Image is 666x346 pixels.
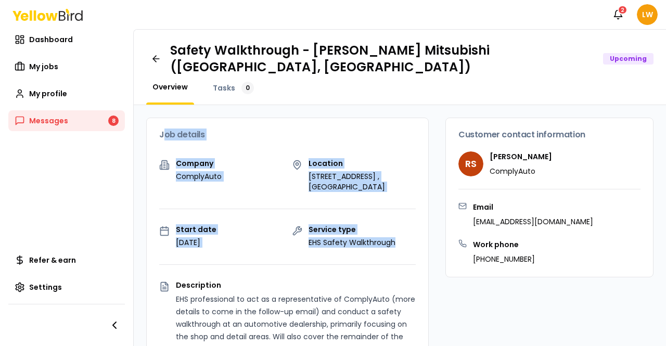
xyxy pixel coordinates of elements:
[159,131,416,139] h3: Job details
[458,131,641,139] h3: Customer contact information
[8,56,125,77] a: My jobs
[108,116,119,126] div: 8
[176,281,416,289] p: Description
[618,5,627,15] div: 2
[309,171,416,192] p: [STREET_ADDRESS] , [GEOGRAPHIC_DATA]
[29,282,62,292] span: Settings
[490,166,552,176] p: ComplyAuto
[146,82,194,92] a: Overview
[637,4,658,25] span: LW
[176,171,222,182] p: ComplyAuto
[29,61,58,72] span: My jobs
[490,151,552,162] h4: [PERSON_NAME]
[8,250,125,271] a: Refer & earn
[8,83,125,104] a: My profile
[176,237,216,248] p: [DATE]
[8,110,125,131] a: Messages8
[29,34,73,45] span: Dashboard
[473,202,593,212] h3: Email
[8,277,125,298] a: Settings
[29,88,67,99] span: My profile
[309,160,416,167] p: Location
[241,82,254,94] div: 0
[473,254,535,264] p: [PHONE_NUMBER]
[473,216,593,227] p: [EMAIL_ADDRESS][DOMAIN_NAME]
[608,4,629,25] button: 2
[309,226,395,233] p: Service type
[29,116,68,126] span: Messages
[170,42,595,75] h1: Safety Walkthrough - [PERSON_NAME] Mitsubishi ([GEOGRAPHIC_DATA], [GEOGRAPHIC_DATA])
[603,53,654,65] div: Upcoming
[213,83,235,93] span: Tasks
[152,82,188,92] span: Overview
[176,226,216,233] p: Start date
[309,237,395,248] p: EHS Safety Walkthrough
[458,151,483,176] span: RS
[207,82,260,94] a: Tasks0
[176,160,222,167] p: Company
[473,239,535,250] h3: Work phone
[29,255,76,265] span: Refer & earn
[8,29,125,50] a: Dashboard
